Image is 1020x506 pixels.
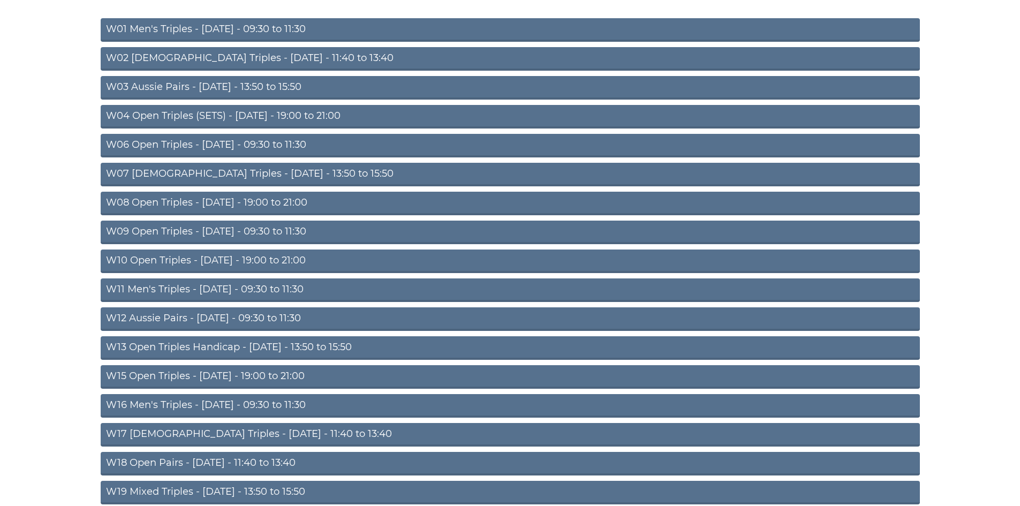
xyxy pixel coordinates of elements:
a: W15 Open Triples - [DATE] - 19:00 to 21:00 [101,365,920,389]
a: W07 [DEMOGRAPHIC_DATA] Triples - [DATE] - 13:50 to 15:50 [101,163,920,186]
a: W04 Open Triples (SETS) - [DATE] - 19:00 to 21:00 [101,105,920,129]
a: W13 Open Triples Handicap - [DATE] - 13:50 to 15:50 [101,336,920,360]
a: W02 [DEMOGRAPHIC_DATA] Triples - [DATE] - 11:40 to 13:40 [101,47,920,71]
a: W19 Mixed Triples - [DATE] - 13:50 to 15:50 [101,481,920,504]
a: W06 Open Triples - [DATE] - 09:30 to 11:30 [101,134,920,157]
a: W12 Aussie Pairs - [DATE] - 09:30 to 11:30 [101,307,920,331]
a: W10 Open Triples - [DATE] - 19:00 to 21:00 [101,250,920,273]
a: W16 Men's Triples - [DATE] - 09:30 to 11:30 [101,394,920,418]
a: W18 Open Pairs - [DATE] - 11:40 to 13:40 [101,452,920,475]
a: W17 [DEMOGRAPHIC_DATA] Triples - [DATE] - 11:40 to 13:40 [101,423,920,447]
a: W09 Open Triples - [DATE] - 09:30 to 11:30 [101,221,920,244]
a: W08 Open Triples - [DATE] - 19:00 to 21:00 [101,192,920,215]
a: W11 Men's Triples - [DATE] - 09:30 to 11:30 [101,278,920,302]
a: W03 Aussie Pairs - [DATE] - 13:50 to 15:50 [101,76,920,100]
a: W01 Men's Triples - [DATE] - 09:30 to 11:30 [101,18,920,42]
